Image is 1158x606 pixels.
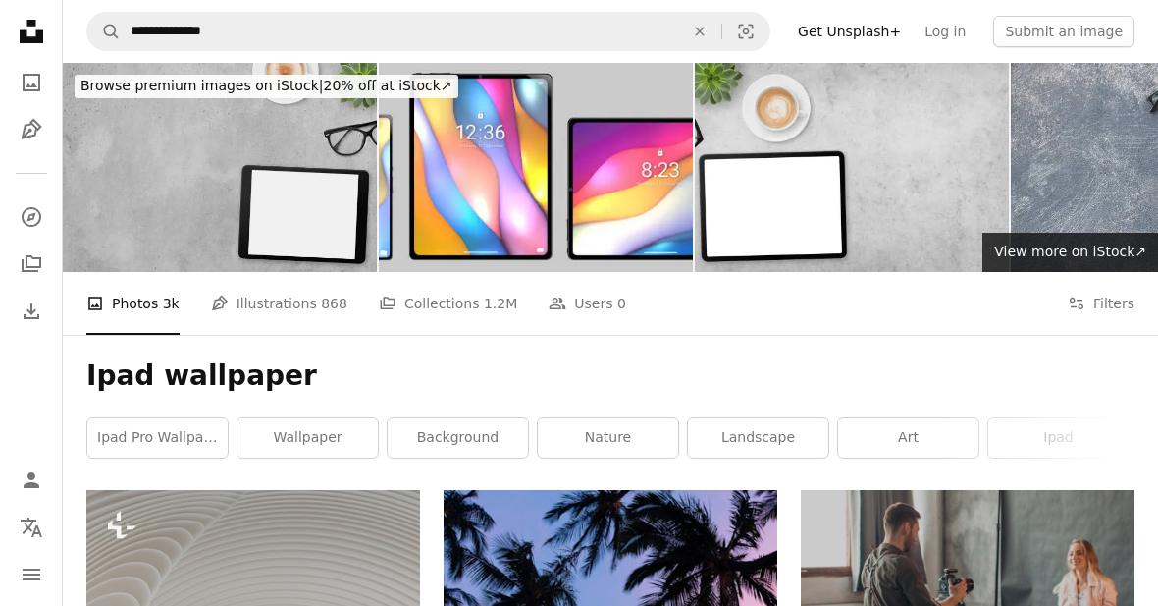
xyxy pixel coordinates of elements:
a: Users 0 [549,272,626,335]
span: 1.2M [484,293,517,314]
img: Modern Office Desk Background - Top View with Copy Space [63,63,377,272]
span: Browse premium images on iStock | [80,78,323,93]
a: Get Unsplash+ [786,16,913,47]
button: Search Unsplash [87,13,121,50]
a: Illustrations [12,110,51,149]
form: Find visuals sitewide [86,12,770,51]
a: Explore [12,197,51,237]
a: ipad pro wallpaper [87,418,228,458]
button: Clear [678,13,721,50]
a: View more on iStock↗ [982,233,1158,272]
div: 20% off at iStock ↗ [75,75,458,98]
a: wallpaper [237,418,378,458]
a: art [838,418,978,458]
img: Generic phone and tablets lock screens with 3D art wallpaper. Set of three. Isolated on gray. [379,63,693,272]
a: Log in [913,16,977,47]
a: background [388,418,528,458]
span: 868 [321,293,347,314]
span: View more on iStock ↗ [994,244,1146,259]
a: Log in / Sign up [12,461,51,500]
a: ipad [988,418,1129,458]
a: landscape [688,418,828,458]
button: Submit an image [993,16,1134,47]
button: Filters [1068,272,1134,335]
button: Visual search [722,13,769,50]
a: Browse premium images on iStock|20% off at iStock↗ [63,63,470,110]
a: Illustrations 868 [211,272,347,335]
a: Collections [12,245,51,284]
span: 0 [617,293,626,314]
img: Modern Office Desk Background [695,63,1009,272]
a: Collections 1.2M [379,272,517,335]
button: Menu [12,555,51,594]
a: Photos [12,63,51,102]
a: nature [538,418,678,458]
h1: Ipad wallpaper [86,358,1134,394]
a: Download History [12,292,51,331]
button: Language [12,508,51,547]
